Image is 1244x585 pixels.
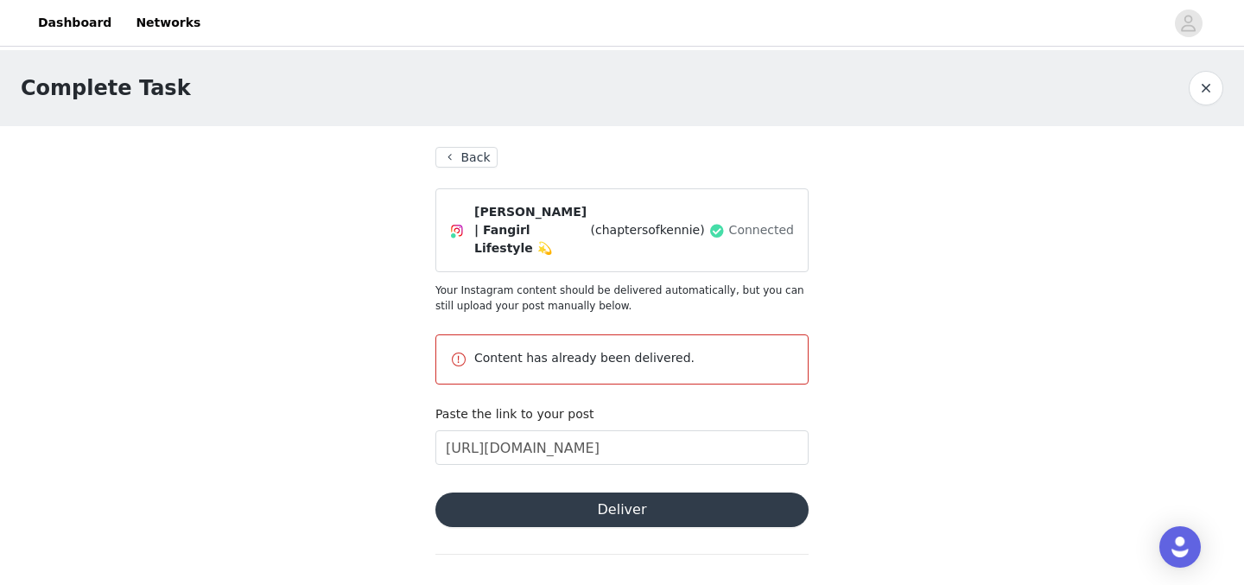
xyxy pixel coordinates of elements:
input: Paste the link to your content here [435,430,809,465]
span: Connected [729,221,794,239]
button: Back [435,147,498,168]
div: avatar [1180,10,1196,37]
a: Dashboard [28,3,122,42]
span: (chaptersofkennie) [591,221,705,239]
a: Networks [125,3,211,42]
p: Content has already been delivered. [474,349,794,367]
h1: Complete Task [21,73,191,104]
p: Your Instagram content should be delivered automatically, but you can still upload your post manu... [435,283,809,314]
button: Deliver [435,493,809,527]
span: [PERSON_NAME] | Fangirl Lifestyle 💫 [474,203,587,258]
div: Open Intercom Messenger [1159,526,1201,568]
label: Paste the link to your post [435,407,594,421]
img: Instagram Icon [450,224,464,238]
